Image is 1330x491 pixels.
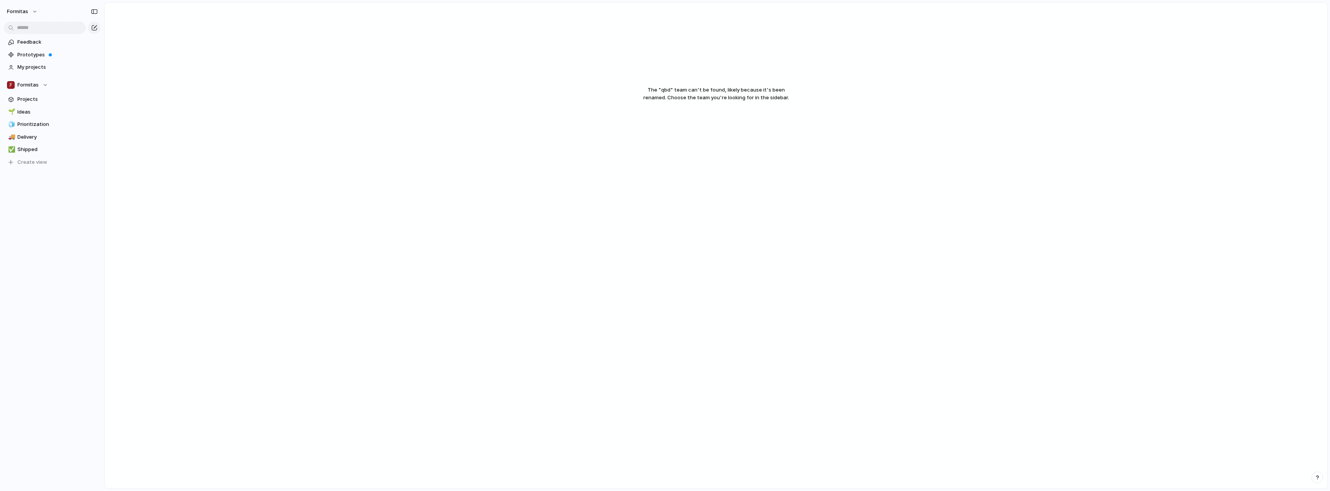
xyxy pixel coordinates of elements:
span: Feedback [17,38,98,46]
span: Delivery [17,133,98,141]
span: Projects [17,95,98,103]
button: 🧊 [7,121,15,128]
button: ✅ [7,146,15,153]
span: Prototypes [17,51,98,59]
a: Feedback [4,36,101,48]
a: 🌱Ideas [4,106,101,118]
a: My projects [4,61,101,73]
div: ✅ [8,145,14,154]
span: Formitas [17,81,39,89]
span: Create view [17,158,47,166]
button: Create view [4,156,101,168]
button: Formitas [4,79,101,91]
a: ✅Shipped [4,144,101,155]
span: My projects [17,63,98,71]
a: Projects [4,93,101,105]
button: 🚚 [7,133,15,141]
span: Prioritization [17,121,98,128]
div: 🌱 [8,107,14,116]
div: 🧊 [8,120,14,129]
span: Shipped [17,146,98,153]
div: 🚚 [8,133,14,141]
button: Formitas [3,5,42,18]
span: The " qbd " team can't be found, likely because it's been renamed. Choose the team you're looking... [590,86,842,101]
button: 🌱 [7,108,15,116]
a: 🧊Prioritization [4,119,101,130]
span: Ideas [17,108,98,116]
a: Prototypes [4,49,101,61]
a: 🚚Delivery [4,131,101,143]
span: Formitas [7,8,28,15]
